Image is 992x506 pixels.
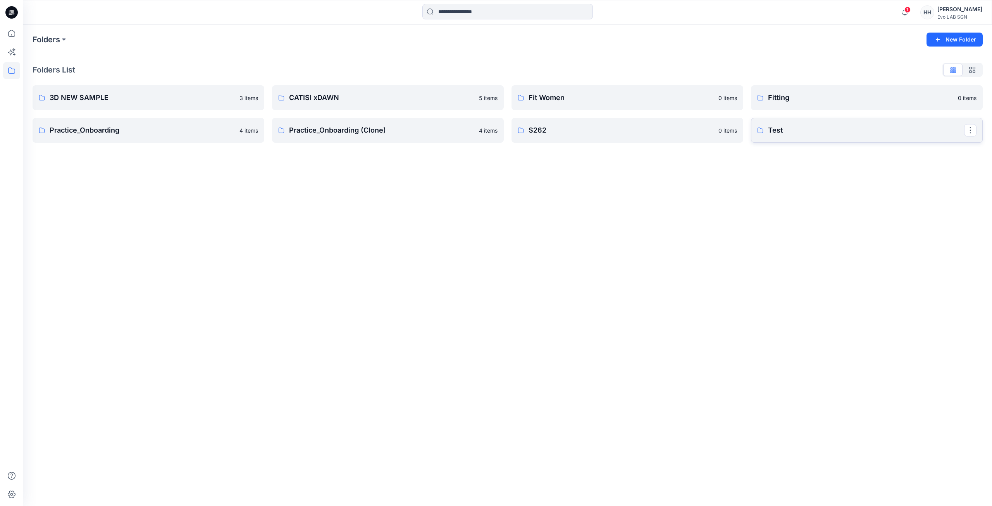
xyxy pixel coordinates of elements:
[751,85,983,110] a: Fitting0 items
[272,118,504,143] a: Practice_Onboarding (Clone)4 items
[920,5,934,19] div: HH
[511,85,743,110] a: Fit Women0 items
[751,118,983,143] a: Test
[718,94,737,102] p: 0 items
[50,92,235,103] p: 3D NEW SAMPLE
[511,118,743,143] a: S2620 items
[33,34,60,45] a: Folders
[768,92,953,103] p: Fitting
[272,85,504,110] a: CATISI xDAWN5 items
[33,118,264,143] a: Practice_Onboarding4 items
[904,7,911,13] span: 1
[958,94,976,102] p: 0 items
[718,126,737,135] p: 0 items
[768,125,964,136] p: Test
[239,126,258,135] p: 4 items
[529,125,714,136] p: S262
[479,94,498,102] p: 5 items
[239,94,258,102] p: 3 items
[33,85,264,110] a: 3D NEW SAMPLE3 items
[927,33,983,47] button: New Folder
[479,126,498,135] p: 4 items
[289,125,474,136] p: Practice_Onboarding (Clone)
[33,64,75,76] p: Folders List
[937,14,982,20] div: Evo LAB SGN
[937,5,982,14] div: [PERSON_NAME]
[529,92,714,103] p: Fit Women
[289,92,474,103] p: CATISI xDAWN
[50,125,235,136] p: Practice_Onboarding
